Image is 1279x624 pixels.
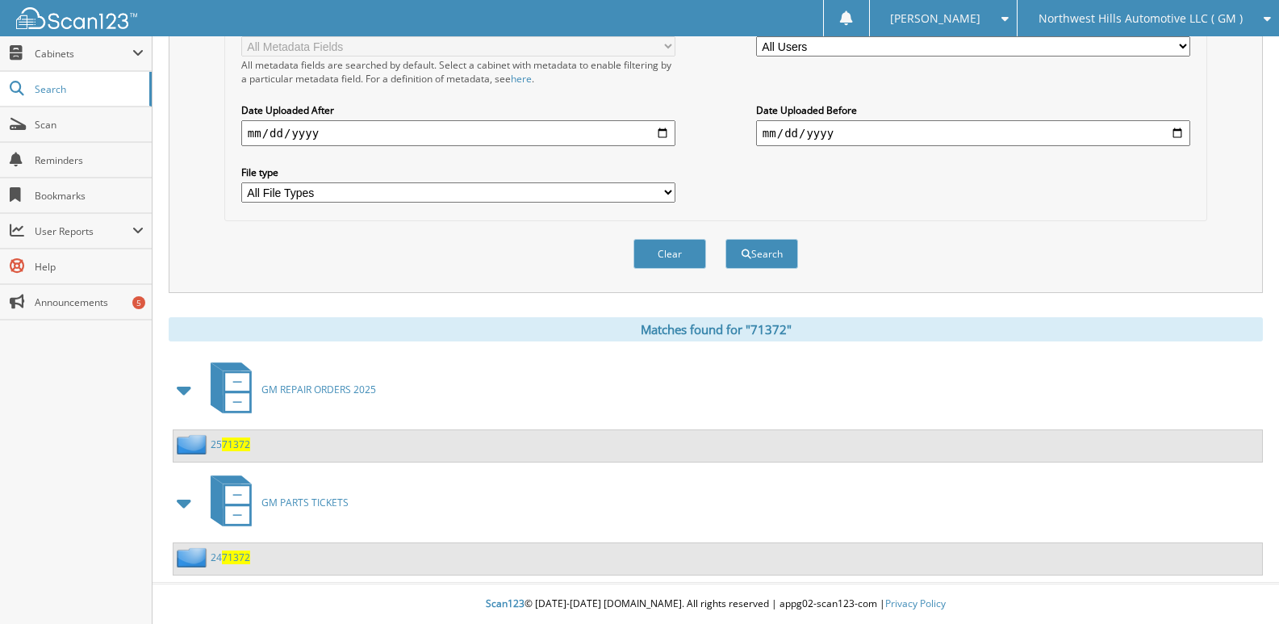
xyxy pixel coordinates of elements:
span: User Reports [35,224,132,238]
span: Scan123 [486,597,525,610]
img: folder2.png [177,547,211,567]
span: Reminders [35,153,144,167]
span: Search [35,82,141,96]
span: Help [35,260,144,274]
div: All metadata fields are searched by default. Select a cabinet with metadata to enable filtering b... [241,58,675,86]
a: 2571372 [211,438,250,451]
span: Bookmarks [35,189,144,203]
img: scan123-logo-white.svg [16,7,137,29]
span: 71372 [222,438,250,451]
div: 5 [132,296,145,309]
span: [PERSON_NAME] [890,14,980,23]
button: Search [725,239,798,269]
a: GM REPAIR ORDERS 2025 [201,358,376,421]
span: GM PARTS TICKETS [261,496,349,509]
span: 71372 [222,551,250,564]
span: Northwest Hills Automotive LLC ( GM ) [1039,14,1243,23]
div: Matches found for "71372" [169,317,1263,341]
label: File type [241,165,675,179]
input: start [241,120,675,146]
a: here [511,72,532,86]
iframe: Chat Widget [1198,547,1279,624]
span: GM REPAIR ORDERS 2025 [261,383,376,396]
span: Scan [35,118,144,132]
div: © [DATE]-[DATE] [DOMAIN_NAME]. All rights reserved | appg02-scan123-com | [153,584,1279,624]
span: Announcements [35,295,144,309]
span: Cabinets [35,47,132,61]
a: Privacy Policy [885,597,946,610]
label: Date Uploaded Before [756,103,1190,117]
img: folder2.png [177,434,211,454]
button: Clear [633,239,706,269]
input: end [756,120,1190,146]
a: 2471372 [211,551,250,564]
label: Date Uploaded After [241,103,675,117]
a: GM PARTS TICKETS [201,471,349,534]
